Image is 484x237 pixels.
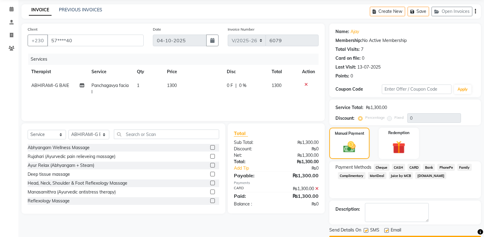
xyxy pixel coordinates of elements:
[229,201,276,207] div: Balance :
[365,115,385,120] label: Percentage
[153,27,161,32] label: Date
[228,27,254,32] label: Invoice Number
[163,65,223,79] th: Price
[229,159,276,165] div: Total:
[28,171,70,178] div: Deep tissue massage
[28,180,127,186] div: Head, Neck, Shoulder & Foot Reflexology Massage
[370,227,379,235] span: SMS
[28,198,70,204] div: Reflexology Massage
[335,55,361,62] div: Card on file:
[284,165,323,171] div: ₨0
[408,164,421,171] span: CARD
[28,54,323,65] div: Services
[370,7,405,16] button: Create New
[29,5,52,16] a: INVOICE
[408,7,429,16] button: Save
[229,186,276,192] div: CARD
[276,159,323,165] div: ₨1,300.00
[368,172,386,179] span: MariDeal
[335,131,364,136] label: Manual Payment
[28,162,94,169] div: Ayur Relax (Abhyangam + Steam)
[391,227,401,235] span: Email
[31,83,69,88] span: ABHIRAMI-G BAIE
[423,164,435,171] span: Bank
[388,130,409,136] label: Redemption
[389,172,413,179] span: Juice by MCB
[335,164,371,171] span: Payment Methods
[335,37,475,44] div: No Active Membership
[239,82,246,89] span: 0 %
[28,65,88,79] th: Therapist
[276,172,323,179] div: ₨1,300.00
[137,83,139,88] span: 1
[114,130,219,139] input: Search or Scan
[88,65,133,79] th: Service
[28,27,37,32] label: Client
[47,35,144,46] input: Search by Name/Mobile/Email/Code
[335,115,354,122] div: Discount:
[298,65,319,79] th: Action
[91,83,129,95] span: Panchagavya facial
[335,104,363,111] div: Service Total:
[457,164,472,171] span: Family
[229,139,276,146] div: Sub Total:
[335,46,360,53] div: Total Visits:
[272,83,281,88] span: 1300
[437,164,455,171] span: PhonePe
[276,201,323,207] div: ₨0
[415,172,446,179] span: [DOMAIN_NAME]
[350,28,359,35] a: Ajay
[229,165,284,171] a: Add Tip
[361,46,363,53] div: 7
[276,186,323,192] div: ₨1,300.00
[362,55,364,62] div: 0
[329,227,361,235] span: Send Details On
[432,7,472,16] button: Open Invoices
[335,206,360,213] div: Description:
[374,164,389,171] span: Cheque
[366,104,387,111] div: ₨1,300.00
[235,82,237,89] span: |
[338,172,366,179] span: Complimentary
[28,35,48,46] button: +230
[167,83,177,88] span: 1300
[276,152,323,159] div: ₨1,300.00
[229,172,276,179] div: Payable:
[454,85,471,94] button: Apply
[276,139,323,146] div: ₨1,300.00
[335,86,382,92] div: Coupon Code
[335,73,349,79] div: Points:
[28,153,115,160] div: Rujahari (Ayurvedic pain relieveing massage)
[392,164,405,171] span: CASH
[234,130,248,137] span: Total
[227,82,233,89] span: 0 F
[229,192,276,200] div: Paid:
[229,152,276,159] div: Net:
[335,37,362,44] div: Membership:
[229,146,276,152] div: Discount:
[223,65,268,79] th: Disc
[382,85,451,94] input: Enter Offer / Coupon Code
[268,65,298,79] th: Total
[388,139,409,155] img: _gift.svg
[394,115,404,120] label: Fixed
[276,146,323,152] div: ₨0
[28,189,116,195] div: Manasamithra (Ayurvedic antistress therapy)
[276,192,323,200] div: ₨1,300.00
[133,65,163,79] th: Qty
[357,64,381,70] div: 13-07-2025
[335,64,356,70] div: Last Visit:
[59,7,102,13] a: PREVIOUS INVOICES
[350,73,353,79] div: 0
[28,145,90,151] div: Abhyangam Wellness Massage
[339,140,359,154] img: _cash.svg
[234,180,319,186] div: Payments
[335,28,349,35] div: Name:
